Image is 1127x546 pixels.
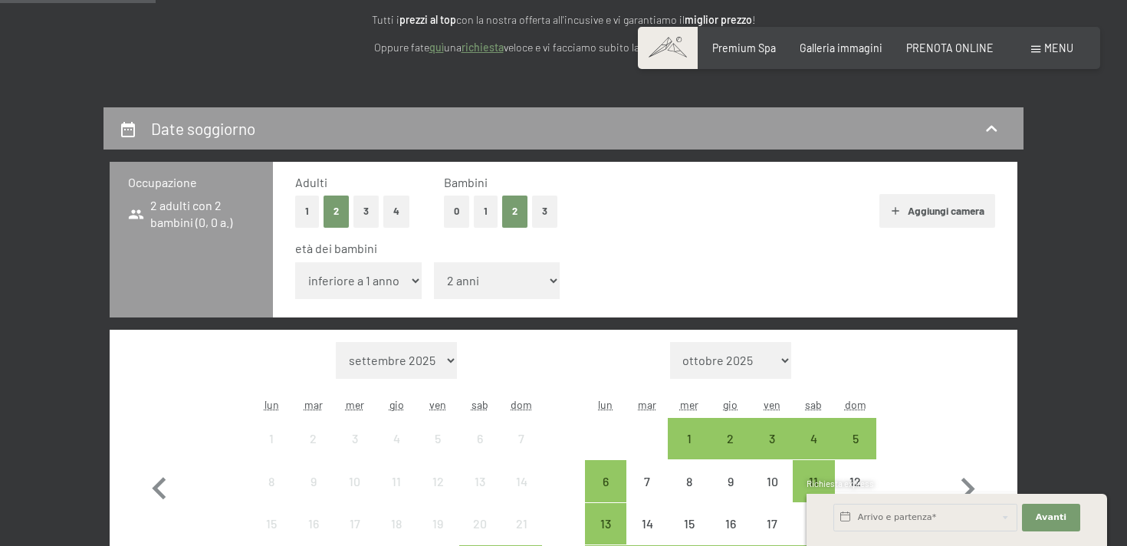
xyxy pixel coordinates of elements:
div: Tue Sep 16 2025 [292,503,333,544]
div: Sun Oct 12 2025 [835,460,876,502]
div: Tue Sep 02 2025 [292,418,333,459]
div: 6 [461,433,499,471]
div: arrivo/check-in possibile [668,418,709,459]
div: arrivo/check-in non effettuabile [417,460,458,502]
div: 9 [294,475,332,514]
button: 1 [295,196,319,227]
div: arrivo/check-in non effettuabile [251,503,292,544]
div: Tue Sep 09 2025 [292,460,333,502]
div: 4 [794,433,833,471]
div: arrivo/check-in non effettuabile [459,503,501,544]
span: Menu [1044,41,1073,54]
div: 1 [669,433,708,471]
button: 1 [474,196,498,227]
div: arrivo/check-in non effettuabile [292,460,333,502]
div: arrivo/check-in non effettuabile [668,460,709,502]
div: arrivo/check-in non effettuabile [459,460,501,502]
abbr: martedì [304,398,323,411]
div: Fri Sep 05 2025 [417,418,458,459]
div: Sat Sep 13 2025 [459,460,501,502]
div: arrivo/check-in non effettuabile [251,418,292,459]
div: arrivo/check-in non effettuabile [459,418,501,459]
button: Avanti [1022,504,1080,531]
div: Thu Oct 02 2025 [710,418,751,459]
div: 14 [502,475,540,514]
div: arrivo/check-in possibile [793,418,834,459]
abbr: lunedì [598,398,613,411]
div: Thu Oct 09 2025 [710,460,751,502]
div: Mon Oct 13 2025 [585,503,626,544]
div: arrivo/check-in possibile [835,418,876,459]
div: Thu Sep 04 2025 [376,418,417,459]
div: 2 [294,433,332,471]
span: Richiesta express [807,479,874,488]
div: arrivo/check-in non effettuabile [292,503,333,544]
abbr: domenica [845,398,866,411]
div: Sat Sep 20 2025 [459,503,501,544]
div: arrivo/check-in non effettuabile [417,503,458,544]
abbr: domenica [511,398,532,411]
div: Wed Sep 10 2025 [334,460,376,502]
div: arrivo/check-in non effettuabile [251,460,292,502]
div: arrivo/check-in non effettuabile [334,460,376,502]
div: Mon Sep 01 2025 [251,418,292,459]
abbr: lunedì [264,398,279,411]
div: Mon Oct 06 2025 [585,460,626,502]
div: arrivo/check-in non effettuabile [626,460,668,502]
div: Mon Sep 08 2025 [251,460,292,502]
span: Bambini [444,175,488,189]
div: arrivo/check-in non effettuabile [376,503,417,544]
span: Galleria immagini [800,41,882,54]
abbr: giovedì [723,398,738,411]
div: arrivo/check-in non effettuabile [376,418,417,459]
div: arrivo/check-in non effettuabile [501,503,542,544]
div: Fri Oct 10 2025 [751,460,793,502]
div: arrivo/check-in non effettuabile [376,460,417,502]
div: Tue Oct 07 2025 [626,460,668,502]
div: arrivo/check-in non effettuabile [793,503,834,544]
a: richiesta [462,41,504,54]
div: Sat Oct 04 2025 [793,418,834,459]
div: arrivo/check-in non effettuabile [751,503,793,544]
a: Premium Spa [712,41,776,54]
div: arrivo/check-in possibile [793,460,834,502]
div: arrivo/check-in non effettuabile [501,418,542,459]
div: arrivo/check-in non effettuabile [710,460,751,502]
div: 10 [753,475,791,514]
abbr: sabato [805,398,822,411]
div: 11 [794,475,833,514]
div: arrivo/check-in non effettuabile [501,460,542,502]
div: Sun Sep 21 2025 [501,503,542,544]
div: età dei bambini [295,240,983,257]
div: 3 [753,433,791,471]
a: PRENOTA ONLINE [906,41,994,54]
button: 2 [324,196,349,227]
div: arrivo/check-in possibile [710,418,751,459]
p: Tutti i con la nostra offerta all'incusive e vi garantiamo il ! [226,12,901,29]
div: Wed Sep 03 2025 [334,418,376,459]
div: Wed Oct 15 2025 [668,503,709,544]
div: Sun Oct 05 2025 [835,418,876,459]
button: 3 [353,196,379,227]
abbr: mercoledì [680,398,698,411]
button: 2 [502,196,527,227]
h2: Date soggiorno [151,119,255,138]
div: 13 [461,475,499,514]
div: Wed Oct 08 2025 [668,460,709,502]
div: 12 [836,475,875,514]
div: 7 [628,475,666,514]
div: Thu Sep 11 2025 [376,460,417,502]
div: 8 [252,475,291,514]
button: 4 [383,196,409,227]
div: Fri Oct 17 2025 [751,503,793,544]
div: arrivo/check-in non effettuabile [334,503,376,544]
div: arrivo/check-in non effettuabile [292,418,333,459]
div: arrivo/check-in non effettuabile [417,418,458,459]
p: Oppure fate una veloce e vi facciamo subito la offerta piacevole. Grazie [226,39,901,57]
div: Thu Sep 18 2025 [376,503,417,544]
div: Sun Sep 14 2025 [501,460,542,502]
div: arrivo/check-in non effettuabile [835,460,876,502]
abbr: venerdì [429,398,446,411]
